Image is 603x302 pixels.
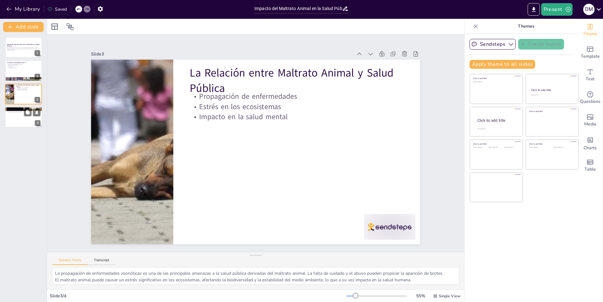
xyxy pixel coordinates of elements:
p: Ciclo de daño [7,66,40,67]
span: Position [66,23,74,30]
div: Add charts and graphs [578,132,603,154]
span: Table [584,166,596,173]
p: Propagación de enfermedades [195,85,408,117]
p: La Relación entre Maltrato Animal y Salud Pública [16,84,40,88]
p: Estrés en los ecosistemas [193,95,407,127]
div: 55 % [413,293,428,299]
div: Click to add text [473,81,518,83]
button: Speaker Notes [52,258,88,265]
button: Create theme [518,39,564,50]
p: Esta presentación aborda cómo el maltrato animal afecta la salud pública y el medio ambiente, exp... [7,47,40,50]
p: Fortalecimiento [PERSON_NAME] de protección animal [7,110,41,112]
div: Get real-time input from your audience [578,87,603,109]
div: Click to add text [529,147,549,148]
button: Transcript [88,258,116,265]
div: 4 [5,107,42,128]
p: Impacto en la salud mental [16,90,40,91]
div: Click to add text [473,147,487,148]
p: La Relación entre Maltrato Animal y Salud Pública [195,59,411,111]
textarea: La propagación de enfermedades zoonóticas es una de las principales amenazas a la salud pública d... [52,267,459,284]
p: Implementación de programas educativos [7,109,41,110]
button: Apply theme to all slides [470,60,535,69]
p: Propagación de enfermedades [16,87,40,88]
div: Click to add title [531,88,573,92]
p: Promoción de la adopción responsable [7,112,41,113]
div: Click to add body [477,128,517,130]
div: D M [583,4,595,15]
button: Duplicate Slide [24,109,31,116]
div: 3 [5,84,42,104]
input: Insert title [254,4,342,13]
div: 1 [5,37,42,58]
button: Export to PowerPoint [528,3,540,16]
div: Click to add text [489,147,503,148]
div: Layout [50,22,60,32]
div: Click to add title [529,110,574,112]
span: Template [581,53,600,60]
div: Click to add text [554,147,573,148]
p: Themes [481,19,571,34]
button: My Library [5,4,43,14]
div: Add images, graphics, shapes or video [578,109,603,132]
div: 4 [35,120,41,126]
p: Concienciación y acción [7,67,40,68]
div: Saved [47,6,67,12]
div: Change the overall theme [578,19,603,41]
button: Present [541,3,573,16]
div: Add a table [578,154,603,177]
span: Charts [584,145,597,151]
span: Text [586,76,595,82]
span: Theme [583,30,597,37]
div: Click to add text [531,94,573,96]
span: Media [584,121,596,128]
p: Consecuencias de enfermedades zoonóticas [7,62,40,64]
button: D M [583,3,595,16]
button: Sendsteps [470,39,516,50]
span: Single View [439,294,460,299]
strong: Impacto del Maltrato Animal en la Salud Pública y el Medio Ambiente [7,44,39,47]
div: 2 [35,74,40,79]
button: Add slide [3,22,44,32]
p: Impacto en la biodiversidad [7,65,40,66]
p: Consecuencias del Maltrato Animal [7,61,40,63]
p: Estrategias para Combatir el Maltrato Animal [7,108,41,109]
div: 3 [35,97,40,103]
div: Add text boxes [578,64,603,87]
div: Add ready made slides [578,41,603,64]
p: Impacto en la salud mental [193,105,406,137]
div: 1 [35,50,40,56]
p: Aumento de la violencia en la sociedad [7,63,40,65]
div: Slide 3 [101,34,361,67]
p: Estrés en los ecosistemas [16,88,40,90]
button: Delete Slide [33,109,41,116]
div: Click to add title [529,143,574,145]
div: Click to add title [473,143,518,145]
div: Slide 3 / 4 [50,293,346,299]
div: 2 [5,60,42,81]
span: Questions [580,98,600,105]
p: Generated with [URL] [7,50,40,51]
div: Click to add title [473,77,518,80]
div: Click to add text [504,147,518,148]
div: Click to add title [477,118,518,123]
